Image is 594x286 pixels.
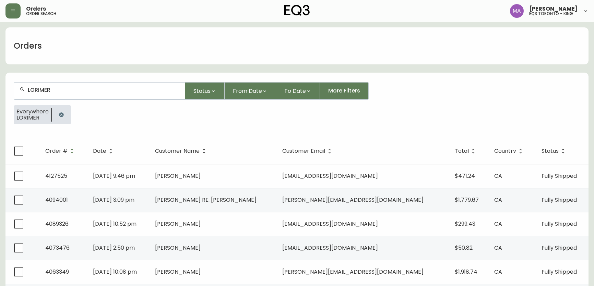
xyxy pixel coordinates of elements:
span: [DATE] 10:08 pm [93,268,137,276]
span: Country [494,148,525,154]
span: [DATE] 10:52 pm [93,220,136,228]
span: Customer Name [155,148,209,154]
span: CA [494,268,502,276]
span: Customer Email [282,149,325,153]
span: Fully Shipped [542,244,577,252]
span: [PERSON_NAME] [529,6,578,12]
span: From Date [233,87,262,95]
span: $299.43 [455,220,475,228]
span: Customer Name [155,149,200,153]
img: 4f0989f25cbf85e7eb2537583095d61e [510,4,524,18]
span: 4063349 [45,268,69,276]
span: [EMAIL_ADDRESS][DOMAIN_NAME] [282,244,378,252]
span: [PERSON_NAME] [155,268,201,276]
span: Status [542,148,568,154]
span: $471.24 [455,172,475,180]
h1: Orders [14,40,42,52]
h5: eq3 toronto - king [529,12,573,16]
span: Status [193,87,211,95]
span: [DATE] 2:50 pm [93,244,135,252]
button: From Date [225,82,276,100]
span: $1,918.74 [455,268,477,276]
span: Date [93,149,106,153]
span: 4127525 [45,172,67,180]
span: [PERSON_NAME][EMAIL_ADDRESS][DOMAIN_NAME] [282,196,424,204]
span: [DATE] 9:46 pm [93,172,135,180]
span: Fully Shipped [542,196,577,204]
span: Order # [45,149,68,153]
span: [PERSON_NAME] [155,220,201,228]
span: Date [93,148,115,154]
span: [PERSON_NAME] [155,172,201,180]
span: Order # [45,148,76,154]
span: CA [494,172,502,180]
button: Status [185,82,225,100]
button: More Filters [320,82,369,100]
button: To Date [276,82,320,100]
span: Customer Email [282,148,334,154]
span: 4089326 [45,220,69,228]
span: Fully Shipped [542,220,577,228]
span: Orders [26,6,46,12]
span: Fully Shipped [542,172,577,180]
span: $1,779.67 [455,196,479,204]
h5: order search [26,12,56,16]
span: [DATE] 3:09 pm [93,196,134,204]
span: Country [494,149,516,153]
span: [PERSON_NAME] RE: [PERSON_NAME] [155,196,257,204]
span: [PERSON_NAME][EMAIL_ADDRESS][DOMAIN_NAME] [282,268,424,276]
span: To Date [284,87,306,95]
span: 4073476 [45,244,70,252]
span: [EMAIL_ADDRESS][DOMAIN_NAME] [282,220,378,228]
span: LORIMER [16,115,49,121]
span: Total [455,149,469,153]
span: $50.82 [455,244,473,252]
span: CA [494,196,502,204]
span: CA [494,220,502,228]
span: 4094001 [45,196,68,204]
input: Search [28,87,179,93]
img: logo [284,5,310,16]
span: [PERSON_NAME] [155,244,201,252]
span: Status [542,149,559,153]
span: Fully Shipped [542,268,577,276]
span: CA [494,244,502,252]
span: Total [455,148,478,154]
span: More Filters [328,87,360,95]
span: [EMAIL_ADDRESS][DOMAIN_NAME] [282,172,378,180]
span: Everywhere [16,109,49,115]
